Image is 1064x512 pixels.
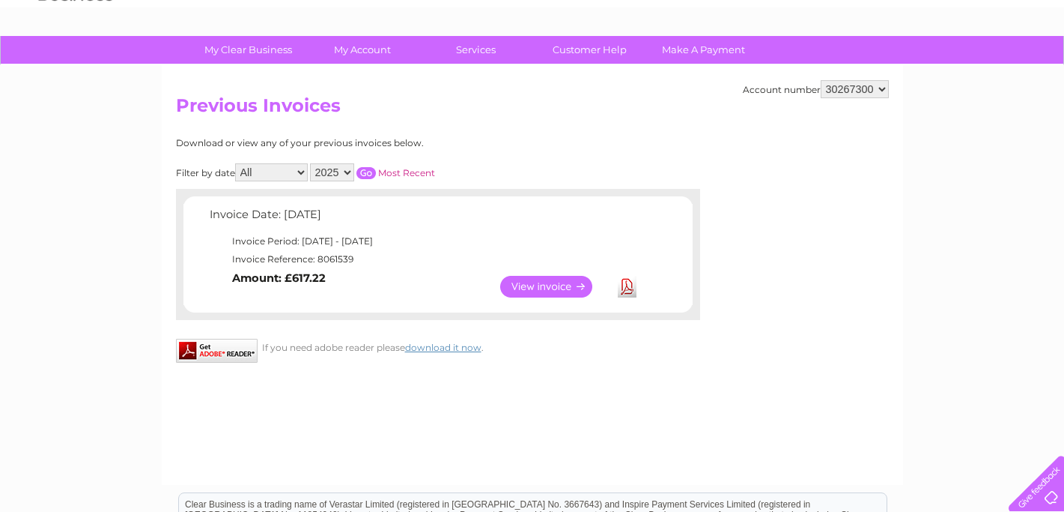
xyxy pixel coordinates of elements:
a: View [500,276,610,298]
td: Invoice Reference: 8061539 [206,250,644,268]
div: Account number [743,80,889,98]
a: download it now [405,342,481,353]
div: Download or view any of your previous invoices below. [176,138,569,148]
a: Most Recent [378,167,435,178]
a: Blog [934,64,955,75]
img: logo.png [37,39,114,85]
a: Telecoms [880,64,925,75]
a: My Clear Business [186,36,310,64]
a: Customer Help [528,36,651,64]
a: 0333 014 3131 [782,7,885,26]
td: Invoice Period: [DATE] - [DATE] [206,232,644,250]
a: Download [618,276,636,298]
a: Make A Payment [642,36,765,64]
a: Contact [964,64,1001,75]
div: Filter by date [176,163,569,181]
a: Services [414,36,538,64]
td: Invoice Date: [DATE] [206,205,644,232]
div: If you need adobe reader please . [176,339,700,353]
a: Energy [838,64,871,75]
a: Water [800,64,829,75]
a: Log out [1015,64,1050,75]
b: Amount: £617.22 [232,271,326,285]
div: Clear Business is a trading name of Verastar Limited (registered in [GEOGRAPHIC_DATA] No. 3667643... [179,8,887,73]
h2: Previous Invoices [176,95,889,124]
a: My Account [300,36,424,64]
